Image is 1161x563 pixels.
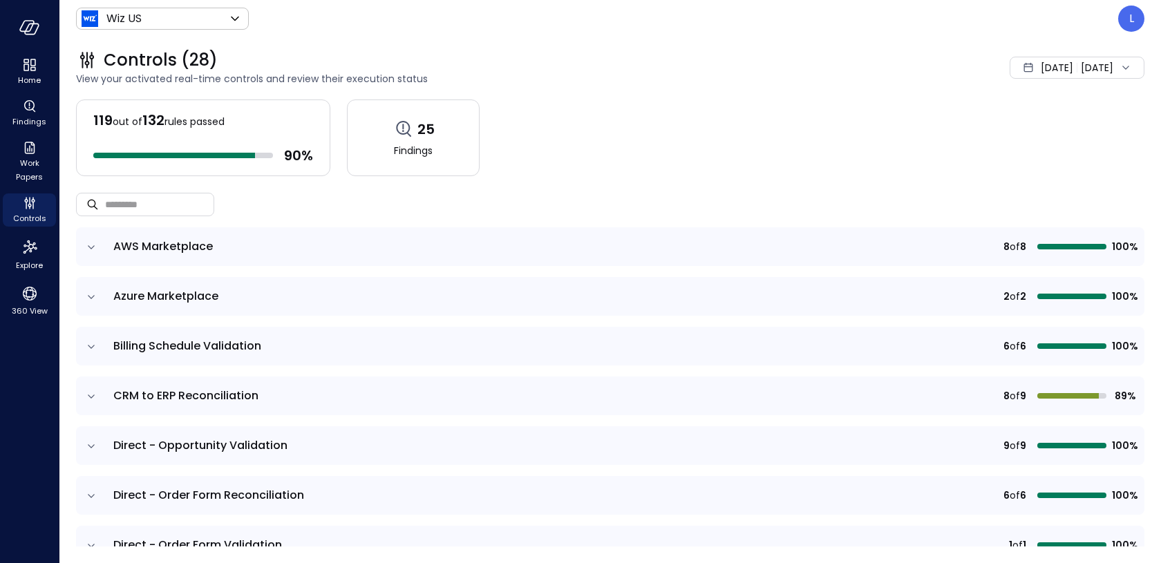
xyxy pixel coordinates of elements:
[1003,488,1010,503] span: 6
[394,143,433,158] span: Findings
[1020,388,1026,403] span: 9
[164,115,225,128] span: rules passed
[142,111,164,130] span: 132
[113,437,287,453] span: Direct - Opportunity Validation
[1041,60,1073,75] span: [DATE]
[84,290,98,304] button: expand row
[417,120,435,138] span: 25
[1010,438,1020,453] span: of
[84,390,98,403] button: expand row
[1112,289,1136,304] span: 100%
[84,340,98,354] button: expand row
[113,388,258,403] span: CRM to ERP Reconciliation
[1112,338,1136,354] span: 100%
[12,304,48,318] span: 360 View
[16,258,43,272] span: Explore
[13,211,46,225] span: Controls
[1012,537,1023,553] span: of
[1112,438,1136,453] span: 100%
[1020,438,1026,453] span: 9
[1020,488,1026,503] span: 6
[284,146,313,164] span: 90 %
[8,156,50,184] span: Work Papers
[3,193,56,227] div: Controls
[1010,239,1020,254] span: of
[1020,338,1026,354] span: 6
[12,115,46,128] span: Findings
[1118,6,1144,32] div: Lee
[1129,10,1134,27] p: L
[84,489,98,503] button: expand row
[3,138,56,185] div: Work Papers
[113,238,213,254] span: AWS Marketplace
[113,288,218,304] span: Azure Marketplace
[113,115,142,128] span: out of
[76,71,806,86] span: View your activated real-time controls and review their execution status
[84,439,98,453] button: expand row
[1112,537,1136,553] span: 100%
[104,49,218,71] span: Controls (28)
[347,99,480,176] a: 25Findings
[93,111,113,130] span: 119
[1003,388,1010,403] span: 8
[1003,438,1010,453] span: 9
[1112,239,1136,254] span: 100%
[1010,338,1020,354] span: of
[1003,289,1010,304] span: 2
[3,235,56,274] div: Explore
[106,10,142,27] p: Wiz US
[84,240,98,254] button: expand row
[1010,488,1020,503] span: of
[3,97,56,130] div: Findings
[1009,537,1012,553] span: 1
[3,282,56,319] div: 360 View
[1010,388,1020,403] span: of
[1010,289,1020,304] span: of
[1003,239,1010,254] span: 8
[1020,289,1026,304] span: 2
[82,10,98,27] img: Icon
[3,55,56,88] div: Home
[18,73,41,87] span: Home
[113,487,304,503] span: Direct - Order Form Reconciliation
[1003,338,1010,354] span: 6
[1112,488,1136,503] span: 100%
[1023,537,1026,553] span: 1
[113,338,261,354] span: Billing Schedule Validation
[84,539,98,553] button: expand row
[1112,388,1136,403] span: 89%
[113,537,282,553] span: Direct - Order Form Validation
[1020,239,1026,254] span: 8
